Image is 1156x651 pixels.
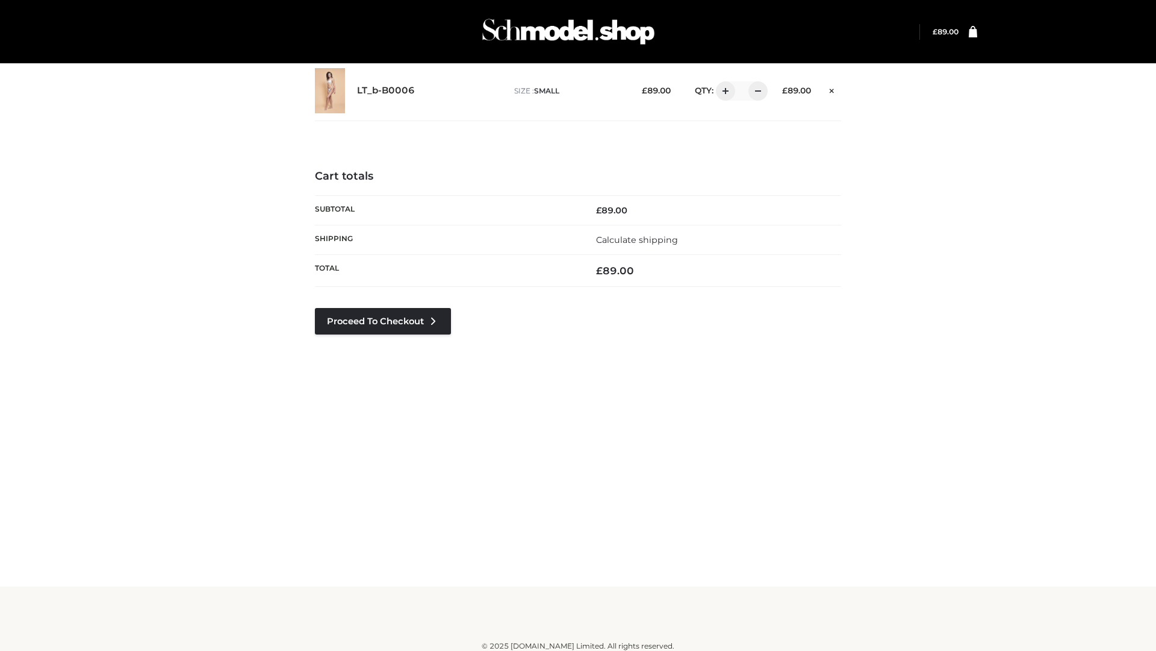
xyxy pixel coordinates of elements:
p: size : [514,86,623,96]
img: Schmodel Admin 964 [478,8,659,55]
span: £ [933,27,937,36]
bdi: 89.00 [596,205,627,216]
img: LT_b-B0006 - SMALL [315,68,345,113]
th: Shipping [315,225,578,254]
a: LT_b-B0006 [357,85,415,96]
a: Proceed to Checkout [315,308,451,335]
a: Remove this item [823,81,841,97]
bdi: 89.00 [933,27,959,36]
th: Total [315,255,578,287]
span: £ [642,86,647,95]
th: Subtotal [315,195,578,225]
h4: Cart totals [315,170,841,183]
span: £ [596,265,603,277]
bdi: 89.00 [596,265,634,277]
bdi: 89.00 [782,86,811,95]
span: SMALL [534,86,559,95]
a: £89.00 [933,27,959,36]
div: QTY: [683,81,763,101]
a: Calculate shipping [596,234,678,245]
span: £ [782,86,788,95]
span: £ [596,205,601,216]
bdi: 89.00 [642,86,671,95]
